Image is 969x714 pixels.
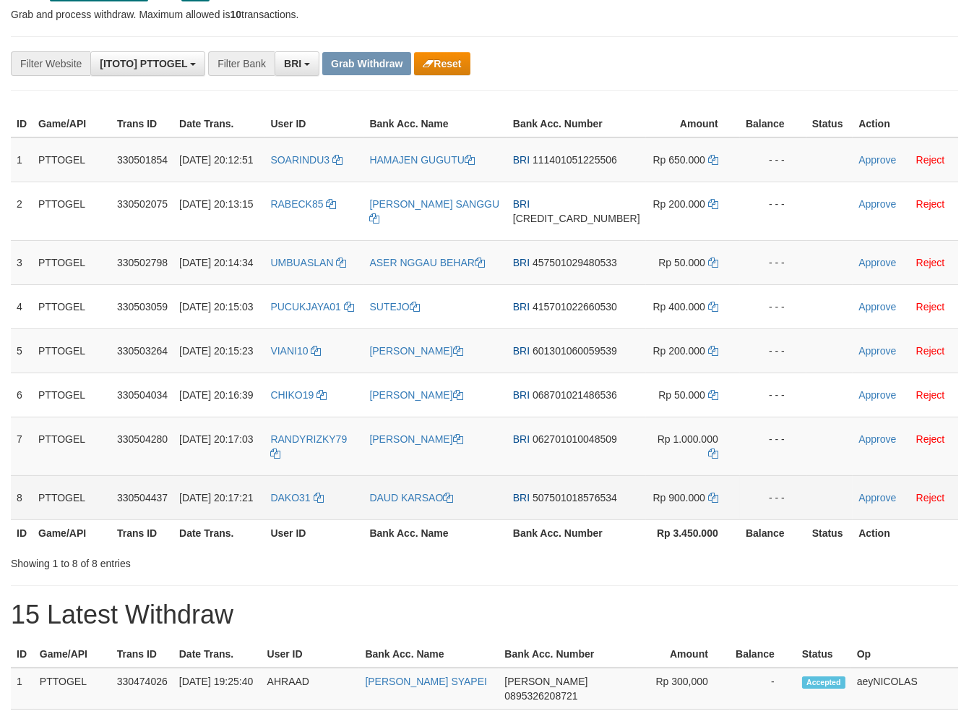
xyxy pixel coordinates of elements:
[513,257,530,268] span: BRI
[533,389,617,401] span: Copy 068701021486536 to clipboard
[363,111,507,137] th: Bank Acc. Name
[90,51,205,76] button: [ITOTO] PTTOGEL
[858,301,896,313] a: Approve
[730,641,796,668] th: Balance
[264,519,363,546] th: User ID
[858,154,896,166] a: Approve
[33,137,111,182] td: PTTOGEL
[11,137,33,182] td: 1
[740,519,806,546] th: Balance
[858,389,896,401] a: Approve
[33,519,111,546] th: Game/API
[270,154,330,166] span: SOARINDU3
[740,111,806,137] th: Balance
[33,182,111,240] td: PTTOGEL
[270,198,323,210] span: RABECK85
[173,519,264,546] th: Date Trans.
[208,51,275,76] div: Filter Bank
[117,433,168,445] span: 330504280
[270,492,310,503] span: DAKO31
[270,492,323,503] a: DAKO31
[34,641,111,668] th: Game/API
[730,668,796,710] td: -
[359,641,499,668] th: Bank Acc. Name
[806,111,853,137] th: Status
[708,257,718,268] a: Copy 50000 to clipboard
[504,690,577,702] span: Copy 0895326208721 to clipboard
[270,257,333,268] span: UMBUASLAN
[270,389,314,401] span: CHIKO19
[262,641,360,668] th: User ID
[179,492,253,503] span: [DATE] 20:17:21
[179,301,253,313] span: [DATE] 20:15:03
[111,111,173,137] th: Trans ID
[507,519,646,546] th: Bank Acc. Number
[275,51,319,76] button: BRI
[708,345,718,357] a: Copy 200000 to clipboard
[916,389,945,401] a: Reject
[179,389,253,401] span: [DATE] 20:16:39
[802,676,845,689] span: Accepted
[270,345,321,357] a: VIANI10
[33,475,111,519] td: PTTOGEL
[858,492,896,503] a: Approve
[262,668,360,710] td: AHRAAD
[858,345,896,357] a: Approve
[365,676,487,687] a: [PERSON_NAME] SYAPEI
[117,301,168,313] span: 330503059
[173,668,262,710] td: [DATE] 19:25:40
[100,58,187,69] span: [ITOTO] PTTOGEL
[916,198,945,210] a: Reject
[11,240,33,284] td: 3
[637,641,730,668] th: Amount
[858,433,896,445] a: Approve
[916,345,945,357] a: Reject
[230,9,241,20] strong: 10
[658,257,705,268] span: Rp 50.000
[117,154,168,166] span: 330501854
[33,284,111,328] td: PTTOGEL
[117,389,168,401] span: 330504034
[11,51,90,76] div: Filter Website
[533,257,617,268] span: Copy 457501029480533 to clipboard
[513,345,530,357] span: BRI
[853,111,958,137] th: Action
[851,668,958,710] td: aeyNICOLAS
[369,433,462,445] a: [PERSON_NAME]
[33,328,111,373] td: PTTOGEL
[796,641,851,668] th: Status
[653,198,705,210] span: Rp 200.000
[533,154,617,166] span: Copy 111401051225506 to clipboard
[646,111,740,137] th: Amount
[708,492,718,503] a: Copy 900000 to clipboard
[11,373,33,417] td: 6
[513,198,530,210] span: BRI
[916,257,945,268] a: Reject
[179,257,253,268] span: [DATE] 20:14:34
[513,492,530,503] span: BRI
[270,433,347,445] span: RANDYRIZKY79
[11,284,33,328] td: 4
[111,519,173,546] th: Trans ID
[11,551,393,571] div: Showing 1 to 8 of 8 entries
[708,301,718,313] a: Copy 400000 to clipboard
[270,345,308,357] span: VIANI10
[270,198,336,210] a: RABECK85
[740,240,806,284] td: - - -
[916,433,945,445] a: Reject
[646,519,740,546] th: Rp 3.450.000
[740,417,806,475] td: - - -
[322,52,411,75] button: Grab Withdraw
[369,154,474,166] a: HAMAJEN GUGUTU
[916,492,945,503] a: Reject
[513,301,530,313] span: BRI
[708,448,718,459] a: Copy 1000000 to clipboard
[658,433,718,445] span: Rp 1.000.000
[513,433,530,445] span: BRI
[653,301,705,313] span: Rp 400.000
[740,328,806,373] td: - - -
[11,668,34,710] td: 1
[533,492,617,503] span: Copy 507501018576534 to clipboard
[270,301,353,313] a: PUCUKJAYA01
[179,198,253,210] span: [DATE] 20:13:15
